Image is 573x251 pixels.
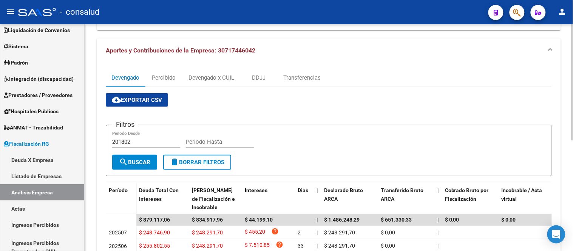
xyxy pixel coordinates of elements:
datatable-header-cell: | [314,182,321,216]
span: Cobrado Bruto por Fiscalización [445,187,489,202]
span: $ 651.330,33 [381,217,412,223]
span: Declarado Bruto ARCA [324,187,363,202]
span: $ 879.117,06 [139,217,170,223]
div: Devengado x CUIL [188,74,234,82]
span: [PERSON_NAME] de Fiscalización e Incobrable [192,187,235,211]
span: | [437,243,439,249]
span: Padrón [4,59,28,67]
span: $ 248.291,70 [324,243,355,249]
span: $ 7.510,85 [245,241,270,251]
span: | [317,187,318,193]
span: Período [109,187,128,193]
span: Sistema [4,42,28,51]
span: | [437,229,439,236]
span: Aportes y Contribuciones de la Empresa: 30717446042 [106,47,255,54]
mat-icon: search [119,157,128,166]
div: Open Intercom Messenger [547,225,565,243]
i: help [271,228,279,235]
span: Deuda Total Con Intereses [139,187,179,202]
datatable-header-cell: Transferido Bruto ARCA [378,182,434,216]
span: $ 1.486.248,29 [324,217,360,223]
div: Percibido [152,74,176,82]
span: Borrar Filtros [170,159,224,166]
datatable-header-cell: Período [106,182,136,214]
span: Exportar CSV [112,97,162,103]
span: - consalud [60,4,99,20]
span: 202506 [109,243,127,249]
div: DDJJ [252,74,266,82]
span: $ 248.291,70 [324,229,355,236]
datatable-header-cell: Incobrable / Acta virtual [499,182,555,216]
datatable-header-cell: | [434,182,442,216]
span: $ 248.746,90 [139,229,170,236]
datatable-header-cell: Deuda Total Con Intereses [136,182,189,216]
span: Dias [298,187,308,193]
span: 33 [298,243,304,249]
span: $ 834.917,96 [192,217,223,223]
span: | [437,187,439,193]
span: $ 0,00 [445,217,459,223]
span: Liquidación de Convenios [4,26,70,34]
span: 202507 [109,229,127,236]
span: | [317,217,318,223]
i: help [276,241,283,248]
span: Incobrable / Acta virtual [502,187,542,202]
span: Prestadores / Proveedores [4,91,73,99]
span: Intereses [245,187,267,193]
span: ANMAT - Trazabilidad [4,123,63,132]
span: $ 44.199,10 [245,217,273,223]
datatable-header-cell: Deuda Bruta Neto de Fiscalización e Incobrable [189,182,242,216]
span: $ 0,00 [381,243,395,249]
span: 2 [298,229,301,236]
datatable-header-cell: Dias [295,182,314,216]
span: Hospitales Públicos [4,107,59,115]
datatable-header-cell: Cobrado Bruto por Fiscalización [442,182,499,216]
mat-icon: person [558,7,567,16]
h3: Filtros [112,119,138,130]
span: Transferido Bruto ARCA [381,187,423,202]
span: $ 0,00 [381,229,395,236]
button: Exportar CSV [106,93,168,107]
mat-icon: cloud_download [112,95,121,104]
span: | [437,217,439,223]
span: | [317,229,318,236]
span: $ 455,20 [245,228,265,238]
button: Borrar Filtros [163,155,231,170]
span: $ 248.291,70 [192,229,223,236]
span: Fiscalización RG [4,140,49,148]
mat-icon: delete [170,157,179,166]
span: | [317,243,318,249]
span: $ 0,00 [502,217,516,223]
span: $ 255.802,55 [139,243,170,249]
span: Buscar [119,159,150,166]
span: Integración (discapacidad) [4,75,74,83]
div: Transferencias [283,74,321,82]
span: $ 248.291,70 [192,243,223,249]
div: Devengado [111,74,139,82]
datatable-header-cell: Declarado Bruto ARCA [321,182,378,216]
mat-icon: menu [6,7,15,16]
mat-expansion-panel-header: Aportes y Contribuciones de la Empresa: 30717446042 [97,38,561,63]
datatable-header-cell: Intereses [242,182,295,216]
button: Buscar [112,155,157,170]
